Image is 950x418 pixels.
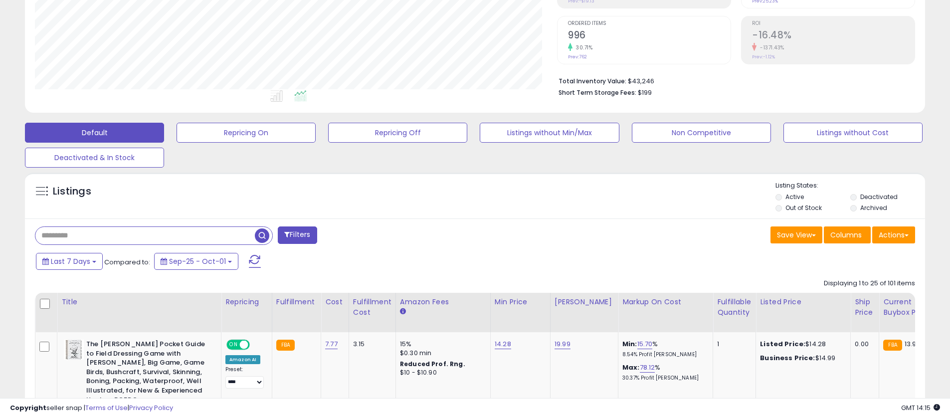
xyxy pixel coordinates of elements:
[353,297,391,318] div: Fulfillment Cost
[901,403,940,413] span: 2025-10-9 14:15 GMT
[169,256,226,266] span: Sep-25 - Oct-01
[400,369,483,377] div: $10 - $10.90
[872,226,915,243] button: Actions
[855,297,875,318] div: Ship Price
[752,29,915,43] h2: -16.48%
[559,74,908,86] li: $43,246
[905,339,921,349] span: 13.99
[622,340,705,358] div: %
[225,297,268,307] div: Repricing
[495,339,511,349] a: 14.28
[278,226,317,244] button: Filters
[860,204,887,212] label: Archived
[555,339,570,349] a: 19.99
[325,339,338,349] a: 7.77
[568,29,731,43] h2: 996
[53,185,91,199] h5: Listings
[568,54,587,60] small: Prev: 762
[760,339,805,349] b: Listed Price:
[276,340,295,351] small: FBA
[824,279,915,288] div: Displaying 1 to 25 of 101 items
[400,360,465,368] b: Reduced Prof. Rng.
[640,363,655,373] a: 78.12
[559,88,636,97] b: Short Term Storage Fees:
[775,181,925,191] p: Listing States:
[855,340,871,349] div: 0.00
[10,403,46,413] strong: Copyright
[85,403,128,413] a: Terms of Use
[480,123,619,143] button: Listings without Min/Max
[760,353,815,363] b: Business Price:
[770,226,822,243] button: Save View
[830,230,862,240] span: Columns
[717,340,748,349] div: 1
[25,148,164,168] button: Deactivated & In Stock
[752,54,775,60] small: Prev: -1.12%
[400,297,486,307] div: Amazon Fees
[618,293,713,332] th: The percentage added to the cost of goods (COGS) that forms the calculator for Min & Max prices.
[622,297,709,307] div: Markup on Cost
[325,297,345,307] div: Cost
[760,340,843,349] div: $14.28
[36,253,103,270] button: Last 7 Days
[757,44,784,51] small: -1371.43%
[760,354,843,363] div: $14.99
[353,340,388,349] div: 3.15
[785,204,822,212] label: Out of Stock
[61,297,217,307] div: Title
[10,404,173,413] div: seller snap | |
[227,341,240,349] span: ON
[632,123,771,143] button: Non Competitive
[883,297,935,318] div: Current Buybox Price
[883,340,902,351] small: FBA
[225,355,260,364] div: Amazon AI
[248,341,264,349] span: OFF
[785,193,804,201] label: Active
[824,226,871,243] button: Columns
[783,123,923,143] button: Listings without Cost
[637,339,653,349] a: 15.70
[104,257,150,267] span: Compared to:
[276,297,317,307] div: Fulfillment
[572,44,592,51] small: 30.71%
[51,256,90,266] span: Last 7 Days
[622,363,705,382] div: %
[86,340,207,407] b: The [PERSON_NAME] Pocket Guide to Field Dressing Game with [PERSON_NAME], Big Game, Game Birds, B...
[638,88,652,97] span: $199
[622,375,705,382] p: 30.37% Profit [PERSON_NAME]
[622,351,705,358] p: 8.54% Profit [PERSON_NAME]
[555,297,614,307] div: [PERSON_NAME]
[129,403,173,413] a: Privacy Policy
[225,366,264,389] div: Preset:
[495,297,546,307] div: Min Price
[64,340,84,360] img: 51XlZPIyNmL._SL40_.jpg
[568,21,731,26] span: Ordered Items
[760,297,846,307] div: Listed Price
[25,123,164,143] button: Default
[400,340,483,349] div: 15%
[400,349,483,358] div: $0.30 min
[328,123,467,143] button: Repricing Off
[177,123,316,143] button: Repricing On
[860,193,898,201] label: Deactivated
[622,363,640,372] b: Max:
[400,307,406,316] small: Amazon Fees.
[752,21,915,26] span: ROI
[154,253,238,270] button: Sep-25 - Oct-01
[559,77,626,85] b: Total Inventory Value:
[622,339,637,349] b: Min:
[717,297,752,318] div: Fulfillable Quantity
